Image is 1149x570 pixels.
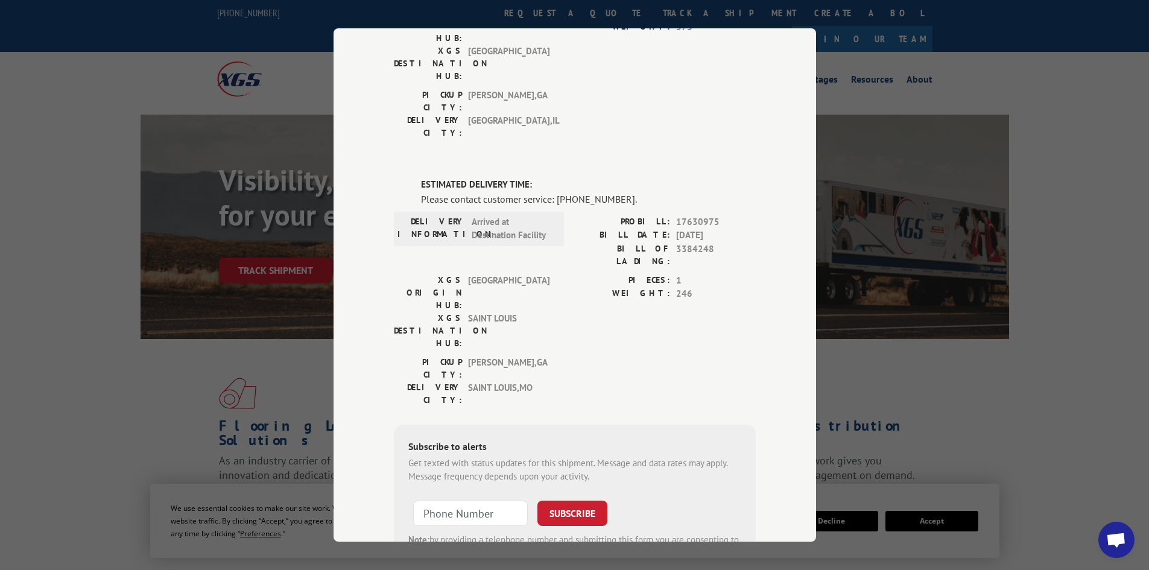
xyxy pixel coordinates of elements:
span: 246 [676,287,756,301]
strong: Note: [408,534,429,545]
label: PROBILL: [575,215,670,229]
div: Subscribe to alerts [408,439,741,457]
label: XGS DESTINATION HUB: [394,312,462,350]
label: XGS ORIGIN HUB: [394,274,462,312]
div: Please contact customer service: [PHONE_NUMBER]. [421,192,756,206]
label: DELIVERY CITY: [394,381,462,407]
label: XGS DESTINATION HUB: [394,45,462,83]
label: BILL DATE: [575,229,670,242]
div: Get texted with status updates for this shipment. Message and data rates may apply. Message frequ... [408,457,741,484]
button: SUBSCRIBE [537,501,607,526]
div: Open chat [1098,522,1135,558]
span: [GEOGRAPHIC_DATA] [468,45,549,83]
span: [DATE] [676,229,756,242]
span: Arrived at Destination Facility [472,215,553,242]
span: SAINT LOUIS [468,312,549,350]
span: [GEOGRAPHIC_DATA] [468,274,549,312]
span: 3384248 [676,242,756,268]
label: BILL OF LADING: [575,242,670,268]
label: PIECES: [575,274,670,288]
span: [PERSON_NAME] , GA [468,89,549,114]
label: DELIVERY INFORMATION: [397,215,466,242]
label: DELIVERY CITY: [394,114,462,139]
span: 17630975 [676,215,756,229]
span: [GEOGRAPHIC_DATA] , IL [468,114,549,139]
label: PICKUP CITY: [394,89,462,114]
label: ESTIMATED DELIVERY TIME: [421,178,756,192]
span: SAINT LOUIS , MO [468,381,549,407]
input: Phone Number [413,501,528,526]
label: PICKUP CITY: [394,356,462,381]
span: 1 [676,274,756,288]
span: [PERSON_NAME] , GA [468,356,549,381]
label: WEIGHT: [575,287,670,301]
